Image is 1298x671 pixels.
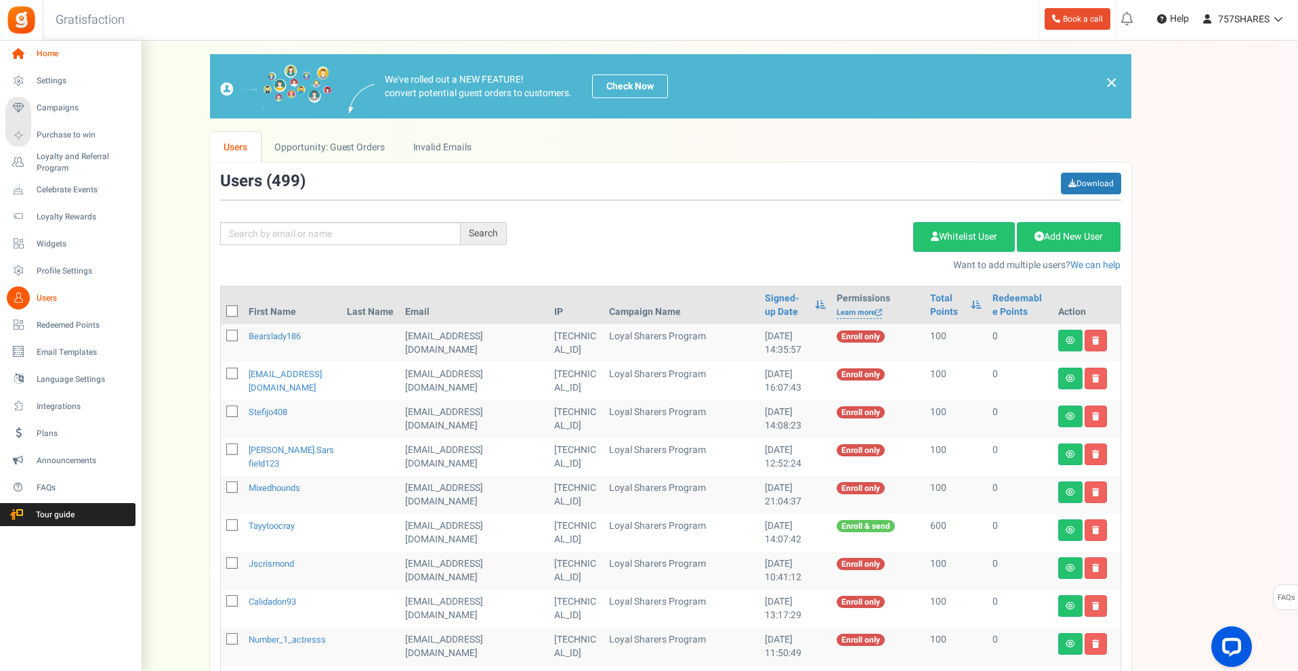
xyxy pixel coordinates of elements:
span: Loyalty Rewards [37,211,131,223]
td: [EMAIL_ADDRESS][DOMAIN_NAME] [400,400,549,438]
a: Invalid Emails [399,132,485,163]
a: Download [1061,173,1121,194]
a: stefijo408 [249,406,287,418]
td: [EMAIL_ADDRESS][DOMAIN_NAME] [400,514,549,552]
span: Enroll only [837,406,885,418]
i: View details [1066,450,1075,458]
span: Widgets [37,238,131,250]
a: bearslady186 [249,330,301,343]
span: Enroll only [837,596,885,608]
i: View details [1066,640,1075,648]
td: [EMAIL_ADDRESS][DOMAIN_NAME] [400,438,549,476]
img: images [349,84,375,113]
a: Total Points [930,292,964,319]
td: [TECHNICAL_ID] [549,476,604,514]
p: Want to add multiple users? [527,259,1121,272]
td: [DATE] 14:08:23 [759,400,831,438]
span: Help [1167,12,1189,26]
td: [TECHNICAL_ID] [549,400,604,438]
div: Search [461,222,507,245]
span: 499 [272,169,300,193]
th: Action [1053,286,1121,324]
a: We can help [1070,258,1121,272]
a: number_1_actresss [249,633,326,646]
td: [TECHNICAL_ID] [549,438,604,476]
span: Enroll only [837,482,885,494]
a: Language Settings [5,368,135,391]
span: Enroll only [837,330,885,343]
td: 100 [925,324,987,362]
i: Delete user [1092,450,1100,458]
th: IP [549,286,604,324]
a: tayytoocray [249,519,295,532]
th: First Name [243,286,342,324]
i: Delete user [1092,526,1100,534]
i: View details [1066,564,1075,572]
td: 0 [987,514,1052,552]
td: Loyal Sharers Program [604,400,759,438]
i: View details [1066,488,1075,496]
td: 100 [925,628,987,666]
a: Campaigns [5,97,135,120]
a: Celebrate Events [5,178,135,201]
img: Gratisfaction [6,5,37,35]
a: Whitelist User [913,222,1015,252]
td: [DATE] 12:52:24 [759,438,831,476]
span: Profile Settings [37,265,131,277]
span: Redeemed Points [37,320,131,331]
td: 100 [925,400,987,438]
td: [TECHNICAL_ID] [549,628,604,666]
a: Check Now [592,74,668,98]
span: 757SHARES [1218,12,1270,26]
a: Add New User [1017,222,1121,252]
i: Delete user [1092,337,1100,345]
span: Enroll only [837,558,885,570]
a: Announcements [5,449,135,472]
a: Users [5,286,135,309]
span: FAQs [1277,585,1295,611]
a: Opportunity: Guest Orders [261,132,398,163]
i: Delete user [1092,564,1100,572]
span: Enroll only [837,368,885,381]
span: Language Settings [37,374,131,385]
a: Redeemable Points [992,292,1047,319]
th: Email [400,286,549,324]
span: Email Templates [37,347,131,358]
td: Loyal Sharers Program [604,438,759,476]
td: 0 [987,438,1052,476]
span: Tour guide [6,509,101,521]
td: 100 [925,590,987,628]
td: [DATE] 14:35:57 [759,324,831,362]
td: [DATE] 10:41:12 [759,552,831,590]
a: Profile Settings [5,259,135,282]
a: Plans [5,422,135,445]
i: View details [1066,337,1075,345]
a: Integrations [5,395,135,418]
i: Delete user [1092,602,1100,610]
td: 600 [925,514,987,552]
td: 100 [925,362,987,400]
i: Delete user [1092,640,1100,648]
td: [TECHNICAL_ID] [549,552,604,590]
td: 0 [987,324,1052,362]
h3: Users ( ) [220,173,306,190]
span: Plans [37,428,131,439]
span: Enroll only [837,634,885,646]
span: Enroll only [837,444,885,456]
a: mixedhounds [249,481,300,494]
td: 0 [987,590,1052,628]
span: Integrations [37,401,131,412]
td: Loyal Sharers Program [604,476,759,514]
td: 100 [925,438,987,476]
td: [EMAIL_ADDRESS][DOMAIN_NAME] [400,362,549,400]
td: Loyal Sharers Program [604,552,759,590]
td: [EMAIL_ADDRESS][DOMAIN_NAME] [400,628,549,666]
td: 0 [987,552,1052,590]
td: Loyal Sharers Program [604,324,759,362]
a: Purchase to win [5,124,135,147]
i: Delete user [1092,412,1100,420]
h3: Gratisfaction [41,7,140,34]
td: [EMAIL_ADDRESS][DOMAIN_NAME] [400,552,549,590]
th: Permissions [831,286,925,324]
td: [TECHNICAL_ID] [549,514,604,552]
